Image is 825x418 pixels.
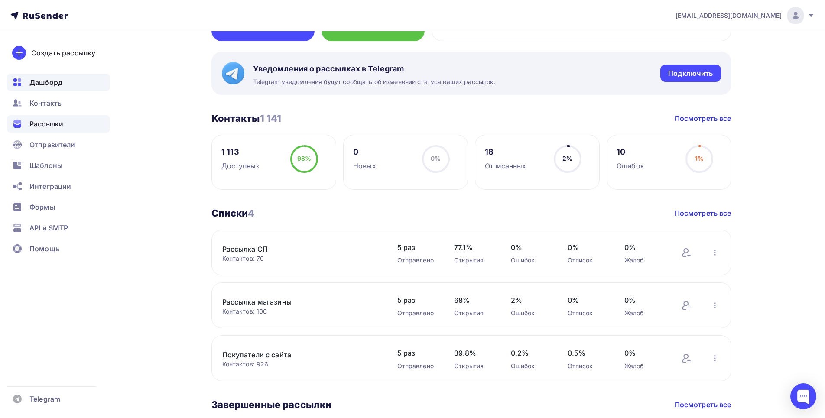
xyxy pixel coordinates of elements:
a: Покупатели с сайта [222,350,370,360]
span: 0% [511,242,550,253]
a: Рассылка СП [222,244,370,254]
span: Уведомления о рассылках в Telegram [253,64,496,74]
div: Подключить [668,68,713,78]
span: Контакты [29,98,63,108]
div: Контактов: 926 [222,360,380,369]
div: Ошибок [511,256,550,265]
div: Жалоб [624,309,664,318]
span: 0% [624,295,664,305]
div: Открытия [454,309,494,318]
div: Открытия [454,256,494,265]
div: Контактов: 100 [222,307,380,316]
span: 0% [431,155,441,162]
span: Дашборд [29,77,62,87]
div: Жалоб [624,362,664,370]
div: Контактов: 70 [222,254,380,263]
span: 5 раз [397,295,437,305]
span: 77.1% [454,242,494,253]
span: [EMAIL_ADDRESS][DOMAIN_NAME] [676,11,782,20]
a: Дашборд [7,74,110,91]
a: Посмотреть все [675,113,731,123]
span: Шаблоны [29,160,62,171]
span: 0% [568,295,607,305]
div: Создать рассылку [31,48,95,58]
a: Посмотреть все [675,399,731,410]
div: Жалоб [624,256,664,265]
div: 0 [353,147,376,157]
div: Ошибок [617,161,644,171]
span: Помощь [29,243,59,254]
a: Формы [7,198,110,216]
span: 1 141 [260,113,282,124]
span: Рассылки [29,119,63,129]
div: Новых [353,161,376,171]
span: 68% [454,295,494,305]
div: Доступных [221,161,260,171]
h3: Списки [211,207,255,219]
h3: Завершенные рассылки [211,399,332,411]
a: [EMAIL_ADDRESS][DOMAIN_NAME] [676,7,815,24]
span: 98% [297,155,311,162]
span: 1% [695,155,704,162]
span: Интеграции [29,181,71,191]
div: Отписанных [485,161,526,171]
div: 18 [485,147,526,157]
div: Отправлено [397,362,437,370]
span: 0% [568,242,607,253]
div: Отправлено [397,256,437,265]
a: Рассылки [7,115,110,133]
h3: Контакты [211,112,282,124]
div: Ошибок [511,309,550,318]
a: Рассылка магазины [222,297,370,307]
span: Отправители [29,139,75,150]
span: 4 [248,207,254,219]
div: Открытия [454,362,494,370]
span: 0% [624,242,664,253]
span: 2% [511,295,550,305]
div: Ошибок [511,362,550,370]
span: 39.8% [454,348,494,358]
div: Отписок [568,362,607,370]
div: 1 113 [221,147,260,157]
span: Формы [29,202,55,212]
div: Отправлено [397,309,437,318]
a: Шаблоны [7,157,110,174]
div: Отписок [568,309,607,318]
span: API и SMTP [29,223,68,233]
span: 0% [624,348,664,358]
span: 5 раз [397,242,437,253]
a: Отправители [7,136,110,153]
div: Отписок [568,256,607,265]
span: 0.2% [511,348,550,358]
span: Telegram [29,394,60,404]
span: 5 раз [397,348,437,358]
div: 10 [617,147,644,157]
span: 0.5% [568,348,607,358]
a: Посмотреть все [675,208,731,218]
span: 2% [562,155,572,162]
span: Telegram уведомления будут сообщать об изменении статуса ваших рассылок. [253,78,496,86]
a: Контакты [7,94,110,112]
